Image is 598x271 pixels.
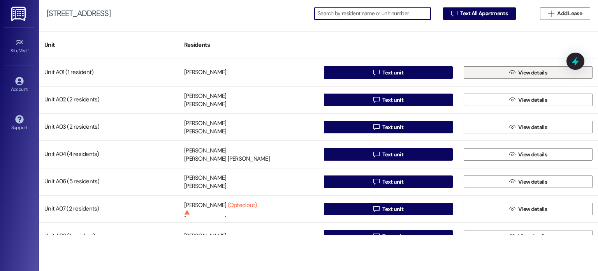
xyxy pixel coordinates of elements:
a: Account [4,74,35,96]
div: Unit [39,35,179,55]
button: Text unit [324,230,453,243]
button: Add Lease [540,7,590,20]
i:  [373,97,379,103]
span: View details [518,205,547,213]
span: Text unit [382,151,403,159]
div: [PERSON_NAME] [184,128,226,136]
div: [STREET_ADDRESS] [47,9,111,18]
input: Search by resident name or unit number [318,8,431,19]
button: View details [464,148,593,161]
button: View details [464,121,593,133]
i:  [373,124,379,130]
i:  [509,206,515,212]
div: Residents [179,35,318,55]
span: Text unit [382,123,403,131]
button: View details [464,66,593,79]
button: Text unit [324,94,453,106]
button: Text unit [324,203,453,215]
div: Unit A02 (2 residents) [39,92,179,108]
button: View details [464,203,593,215]
div: [PERSON_NAME] [184,201,257,215]
i:  [509,179,515,185]
span: • [28,47,29,52]
div: [PERSON_NAME] [184,69,226,77]
i:  [548,11,554,17]
button: Text All Apartments [443,7,516,20]
span: Text unit [382,232,403,241]
span: Text unit [382,178,403,186]
div: Unit A01 (1 resident) [39,65,179,80]
span: View details [518,69,547,77]
span: View details [518,178,547,186]
div: Unit A03 (2 residents) [39,119,179,135]
button: Text unit [324,66,453,79]
div: [PERSON_NAME] [PERSON_NAME] [184,155,270,163]
button: Text unit [324,148,453,161]
span: Text unit [382,205,403,213]
i:  [451,11,457,17]
span: Text All Apartments [460,9,508,18]
div: Unit A06 (5 residents) [39,174,179,190]
i:  [373,206,379,212]
span: Text unit [382,69,403,77]
div: [PERSON_NAME] [184,232,226,241]
span: Text unit [382,96,403,104]
button: Text unit [324,175,453,188]
span: View details [518,151,547,159]
span: Add Lease [557,9,582,18]
i:  [373,69,379,76]
span: View details [518,232,547,241]
button: View details [464,230,593,243]
span: View details [518,96,547,104]
div: [PERSON_NAME] [184,174,226,182]
div: [PERSON_NAME] [184,147,226,155]
div: Unit A08 (1 resident) [39,228,179,244]
i:  [373,179,379,185]
div: [PERSON_NAME] [184,119,226,128]
img: ResiDesk Logo [11,7,27,21]
div: [PERSON_NAME] [184,182,226,191]
div: [PERSON_NAME] [184,101,226,109]
i:  [509,233,515,239]
button: View details [464,175,593,188]
div: Unit A07 (2 residents) [39,201,179,217]
a: Support [4,113,35,134]
div: Unit A04 (4 residents) [39,147,179,162]
div: [PERSON_NAME] [184,92,226,100]
button: Text unit [324,121,453,133]
div: [PERSON_NAME] [184,216,226,224]
i:  [509,97,515,103]
i:  [373,151,379,158]
button: View details [464,94,593,106]
a: Site Visit • [4,36,35,57]
i:  [509,124,515,130]
span: View details [518,123,547,131]
i:  [373,233,379,239]
i:  [509,69,515,76]
i:  [509,151,515,158]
